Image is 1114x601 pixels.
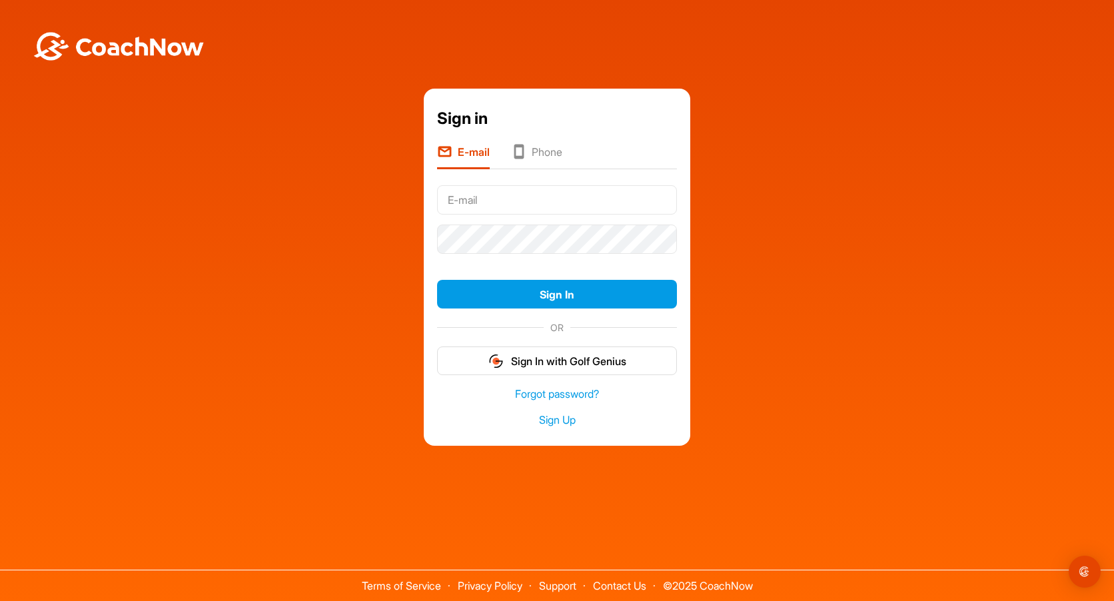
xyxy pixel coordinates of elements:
li: Phone [511,144,562,169]
a: Privacy Policy [458,579,522,592]
div: Open Intercom Messenger [1069,556,1101,588]
span: OR [544,320,570,334]
button: Sign In [437,280,677,308]
a: Sign Up [437,412,677,428]
a: Terms of Service [362,579,441,592]
li: E-mail [437,144,490,169]
button: Sign In with Golf Genius [437,346,677,375]
input: E-mail [437,185,677,215]
div: Sign in [437,107,677,131]
a: Support [539,579,576,592]
a: Forgot password? [437,386,677,402]
img: gg_logo [488,353,504,369]
span: © 2025 CoachNow [656,570,760,591]
img: BwLJSsUCoWCh5upNqxVrqldRgqLPVwmV24tXu5FoVAoFEpwwqQ3VIfuoInZCoVCoTD4vwADAC3ZFMkVEQFDAAAAAElFTkSuQmCC [32,32,205,61]
a: Contact Us [593,579,646,592]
